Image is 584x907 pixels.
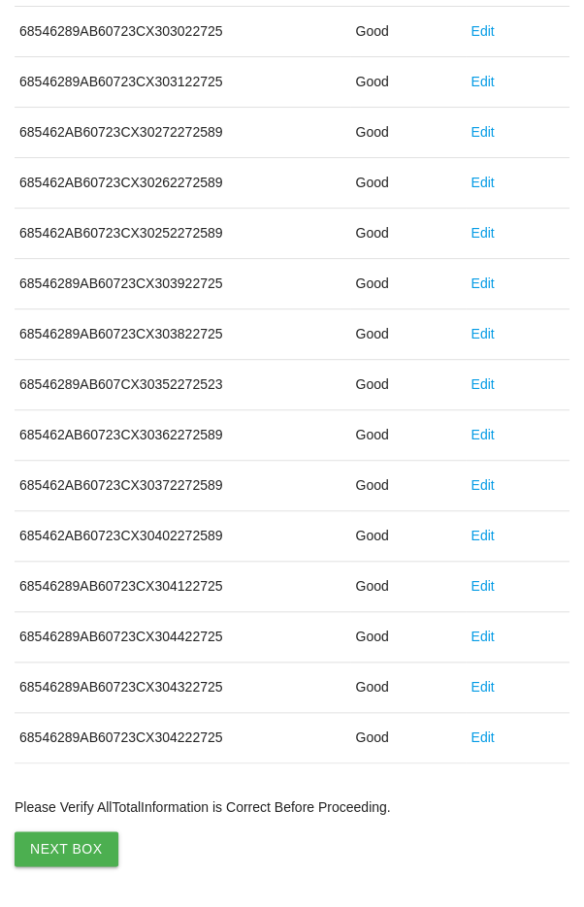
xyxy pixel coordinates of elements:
[15,309,350,360] td: 68546289AB60723CX303822725
[15,562,350,612] td: 68546289AB60723CX304122725
[350,410,466,461] td: Good
[470,175,494,190] a: Edit
[350,713,466,763] td: Good
[350,511,466,562] td: Good
[15,461,350,511] td: 685462AB60723CX30372272589
[470,275,494,291] a: Edit
[350,259,466,309] td: Good
[470,23,494,39] a: Edit
[15,663,350,713] td: 68546289AB60723CX304322725
[15,797,569,818] p: Please Verify All Total Information is Correct Before Proceeding.
[470,729,494,745] a: Edit
[470,679,494,695] a: Edit
[15,410,350,461] td: 685462AB60723CX30362272589
[470,376,494,392] a: Edit
[350,108,466,158] td: Good
[350,209,466,259] td: Good
[470,477,494,493] a: Edit
[15,7,350,57] td: 68546289AB60723CX303022725
[470,326,494,341] a: Edit
[15,713,350,763] td: 68546289AB60723CX304222725
[350,360,466,410] td: Good
[350,612,466,663] td: Good
[350,57,466,108] td: Good
[470,427,494,442] a: Edit
[350,663,466,713] td: Good
[15,360,350,410] td: 68546289AB607CX30352272523
[15,108,350,158] td: 685462AB60723CX30272272589
[470,578,494,594] a: Edit
[15,158,350,209] td: 685462AB60723CX30262272589
[470,124,494,140] a: Edit
[350,158,466,209] td: Good
[350,309,466,360] td: Good
[350,7,466,57] td: Good
[470,528,494,543] a: Edit
[470,225,494,241] a: Edit
[470,629,494,644] a: Edit
[15,612,350,663] td: 68546289AB60723CX304422725
[350,562,466,612] td: Good
[15,259,350,309] td: 68546289AB60723CX303922725
[15,511,350,562] td: 685462AB60723CX30402272589
[15,209,350,259] td: 685462AB60723CX30252272589
[15,831,118,866] button: Next Box
[15,57,350,108] td: 68546289AB60723CX303122725
[470,74,494,89] a: Edit
[350,461,466,511] td: Good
